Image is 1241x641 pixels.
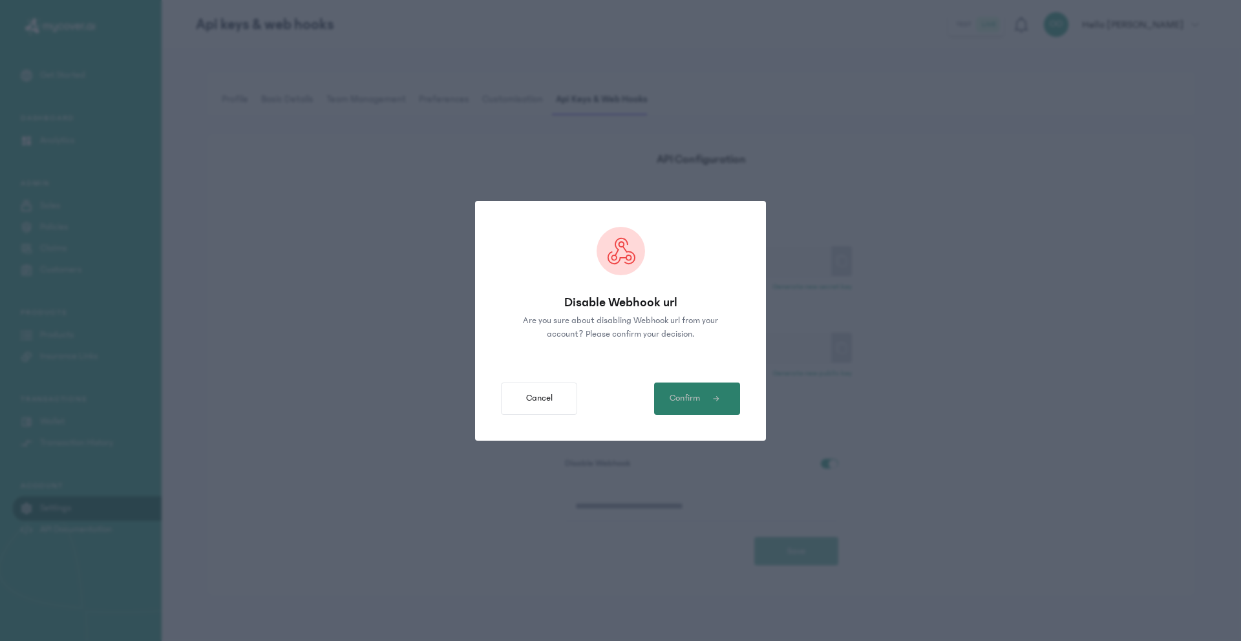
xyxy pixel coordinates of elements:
[501,383,577,415] button: Cancel
[670,392,700,405] span: Confirm
[512,314,729,341] p: Are you sure about disabling Webhook url from your account? Please confirm your decision.
[526,392,553,405] span: Cancel
[501,293,740,311] p: Disable Webhook url
[654,383,740,415] button: Confirm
